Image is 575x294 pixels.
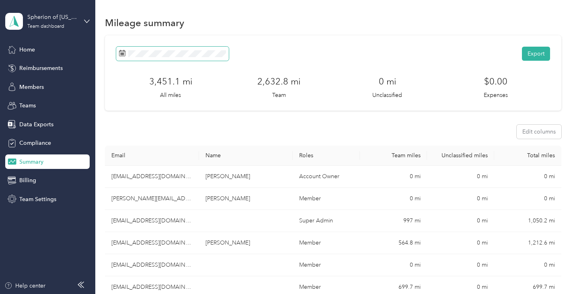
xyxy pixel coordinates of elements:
[27,13,78,21] div: Spherion of [US_STATE]
[379,75,396,88] h3: 0 mi
[105,146,199,166] th: Email
[293,188,360,210] td: Member
[105,232,199,254] td: lisaviator@spherion.com
[105,166,199,188] td: johnlarsen@spherion.com
[494,166,561,188] td: 0 mi
[427,210,494,232] td: 0 mi
[360,254,427,276] td: 0 mi
[427,232,494,254] td: 0 mi
[494,232,561,254] td: 1,212.6 mi
[105,188,199,210] td: sarahredfield@spherion.com
[19,64,63,72] span: Reimbursements
[19,45,35,54] span: Home
[199,166,293,188] td: John Larsen
[19,83,44,91] span: Members
[427,254,494,276] td: 0 mi
[427,166,494,188] td: 0 mi
[427,146,494,166] th: Unclassified miles
[4,282,45,290] button: Help center
[199,146,293,166] th: Name
[27,24,64,29] div: Team dashboard
[293,146,360,166] th: Roles
[105,254,199,276] td: rebeccamerrill@spherion.com
[19,158,43,166] span: Summary
[293,254,360,276] td: Member
[494,188,561,210] td: 0 mi
[522,47,550,61] button: Export
[293,166,360,188] td: Account Owner
[105,210,199,232] td: timlarsen@spherion.com
[360,146,427,166] th: Team miles
[19,176,36,185] span: Billing
[293,232,360,254] td: Member
[494,254,561,276] td: 0 mi
[427,188,494,210] td: 0 mi
[517,125,561,139] button: Edit columns
[19,195,56,204] span: Team Settings
[293,210,360,232] td: Super Admin
[149,75,192,88] h3: 3,451.1 mi
[160,91,181,99] p: All miles
[199,188,293,210] td: Sarah Redfield
[272,91,286,99] p: Team
[19,101,36,110] span: Teams
[494,146,561,166] th: Total miles
[360,188,427,210] td: 0 mi
[372,91,402,99] p: Unclassified
[494,210,561,232] td: 1,050.2 mi
[360,232,427,254] td: 564.8 mi
[360,166,427,188] td: 0 mi
[360,210,427,232] td: 997 mi
[484,91,508,99] p: Expenses
[105,19,184,27] h1: Mileage summary
[257,75,300,88] h3: 2,632.8 mi
[530,249,575,294] iframe: Everlance-gr Chat Button Frame
[484,75,507,88] h3: $0.00
[19,120,53,129] span: Data Exports
[19,139,51,147] span: Compliance
[199,232,293,254] td: Lisa Viator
